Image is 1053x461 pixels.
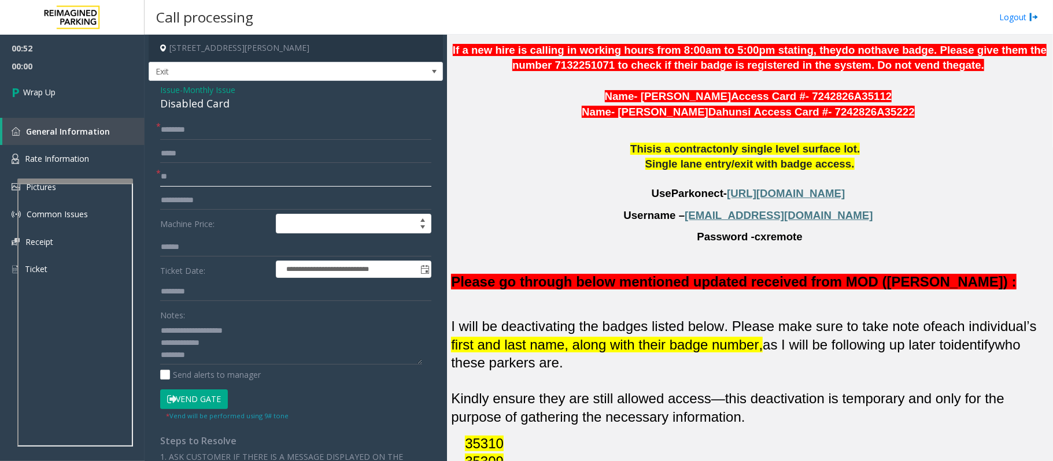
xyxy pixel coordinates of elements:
[25,153,89,164] span: Rate Information
[157,261,273,278] label: Ticket Date:
[160,389,228,409] button: Vend Gate
[685,209,873,221] span: [EMAIL_ADDRESS][DOMAIN_NAME]
[12,210,21,219] img: 'icon'
[160,369,261,381] label: Send alerts to manager
[418,261,431,277] span: Toggle popup
[451,337,763,352] span: first and last name, along with their badge number,
[842,44,875,56] span: do not
[160,96,431,111] div: Disabled Card
[999,11,1039,23] a: Logout
[12,264,19,274] img: 'icon'
[12,127,20,136] img: 'icon'
[828,106,914,118] span: - 7242826A35222
[959,59,985,71] span: gate.
[149,62,384,81] span: Exit
[806,90,892,102] span: - 7242826A35112
[951,337,995,352] span: identify
[708,106,751,118] span: Dahunsi
[652,187,671,199] span: Use
[451,318,935,334] span: I will be deactivating the badges listed below. Please make sure to take note of
[12,183,20,191] img: 'icon'
[26,126,110,137] span: General Information
[623,209,685,221] span: Username –
[582,106,611,118] span: Name
[1003,274,1017,290] span: ) :
[723,187,727,199] span: -
[157,214,273,233] label: Machine Price:
[12,154,19,164] img: 'icon'
[415,214,431,224] span: Increase value
[611,106,708,118] span: - [PERSON_NAME]
[160,305,185,321] label: Notes:
[731,90,806,102] span: Access Card #
[465,436,504,451] span: 35310
[183,84,235,96] span: Monthly Issue
[727,187,845,199] span: [URL][DOMAIN_NAME]
[150,3,259,31] h3: Call processing
[671,187,723,200] span: Parkonect
[754,106,829,118] span: Access Card #
[453,44,842,56] span: If a new hire is calling in working hours from 8:00am to 5:00pm stating, they
[630,143,652,155] span: This
[451,337,1021,370] span: who these parkers are.
[935,318,1037,334] span: each individual’s
[166,411,289,420] small: Vend will be performed using 9# tone
[160,436,431,447] h4: Steps to Resolve
[180,84,235,95] span: -
[716,143,858,155] span: only single level surface lot
[451,274,1003,289] span: Please go through below mentioned updated received from MOD ([PERSON_NAME]
[727,189,845,199] a: [URL][DOMAIN_NAME]
[763,337,951,352] span: as I will be following up later to
[451,391,1004,424] span: Kindly ensure they are still allowed access—this deactivation is temporary and only for the purpo...
[149,35,443,62] h4: [STREET_ADDRESS][PERSON_NAME]
[12,238,20,246] img: 'icon'
[160,84,180,96] span: Issue
[653,143,716,155] span: is a contract
[415,224,431,233] span: Decrease value
[645,158,852,170] span: Single lane entry/exit with badge access
[851,158,854,170] span: .
[755,231,803,243] span: cxremote
[857,143,860,155] span: .
[1029,11,1039,23] img: logout
[697,231,755,243] span: Password -
[2,118,145,145] a: General Information
[23,86,56,98] span: Wrap Up
[605,90,634,102] span: Name
[634,90,731,102] span: - [PERSON_NAME]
